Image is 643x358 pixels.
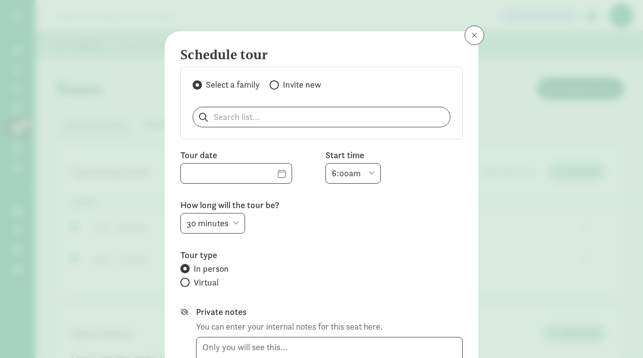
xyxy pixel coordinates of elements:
[194,263,229,275] span: In person
[206,79,260,91] span: Select a family
[194,277,219,288] span: Virtual
[196,306,463,318] label: Private notes
[193,107,450,127] input: Search list...
[180,249,463,261] label: Tour type
[325,149,463,161] label: Start time
[594,311,643,358] iframe: Chat Widget
[180,149,318,161] label: Tour date
[180,47,455,63] h4: Schedule tour
[180,199,463,211] label: How long will the tour be?
[283,79,321,91] span: Invite new
[196,320,382,333] div: You can enter your internal notes for this seat here.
